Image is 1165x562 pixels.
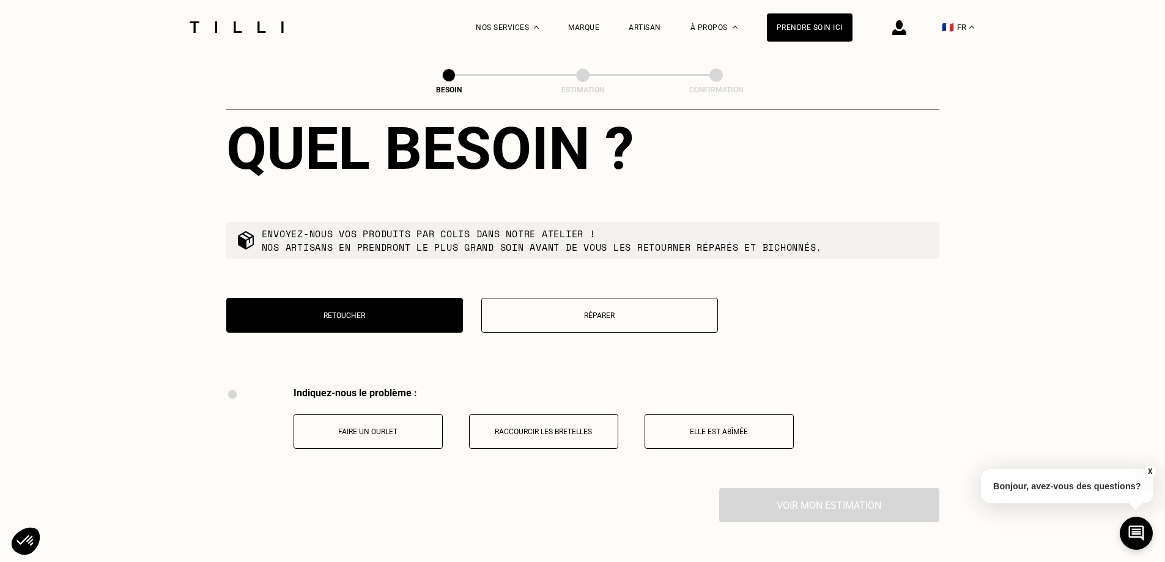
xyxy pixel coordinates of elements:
[185,21,288,33] img: Logo du service de couturière Tilli
[655,86,777,94] div: Confirmation
[236,231,256,250] img: commande colis
[522,86,644,94] div: Estimation
[981,469,1153,503] p: Bonjour, avez-vous des questions?
[476,427,612,436] p: Raccourcir les bretelles
[300,427,436,436] p: Faire un ourlet
[481,298,718,333] button: Réparer
[969,26,974,29] img: menu déroulant
[226,298,463,333] button: Retoucher
[469,414,618,449] button: Raccourcir les bretelles
[1144,465,1156,478] button: X
[568,23,599,32] a: Marque
[226,114,939,183] div: Quel besoin ?
[294,387,794,399] div: Indiquez-nous le problème :
[767,13,852,42] a: Prendre soin ici
[488,311,711,320] p: Réparer
[534,26,539,29] img: Menu déroulant
[645,414,794,449] button: Elle est abîmée
[388,86,510,94] div: Besoin
[651,427,787,436] p: Elle est abîmée
[233,311,456,320] p: Retoucher
[892,20,906,35] img: icône connexion
[733,26,738,29] img: Menu déroulant à propos
[942,21,954,33] span: 🇫🇷
[294,414,443,449] button: Faire un ourlet
[629,23,661,32] a: Artisan
[262,227,823,254] p: Envoyez-nous vos produits par colis dans notre atelier ! Nos artisans en prendront le plus grand ...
